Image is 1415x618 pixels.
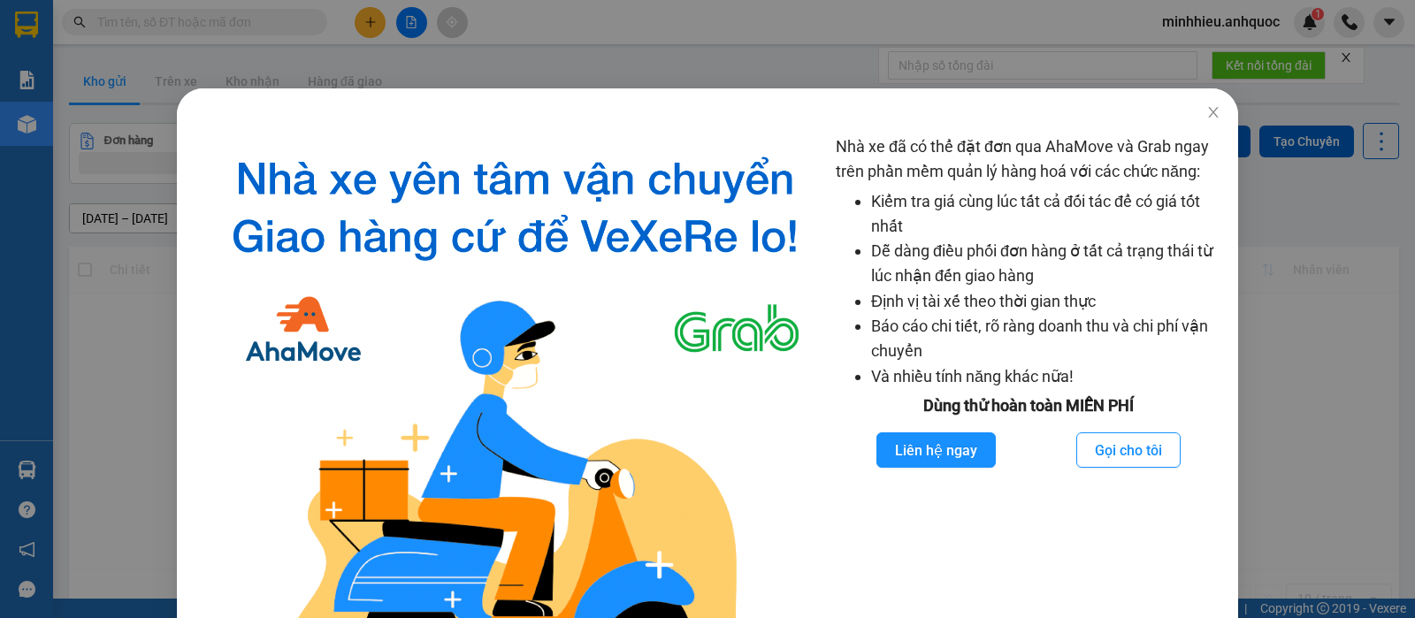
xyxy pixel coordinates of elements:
[1095,439,1162,462] span: Gọi cho tôi
[871,364,1220,389] li: Và nhiều tính năng khác nữa!
[895,439,977,462] span: Liên hệ ngay
[871,189,1220,240] li: Kiểm tra giá cùng lúc tất cả đối tác để có giá tốt nhất
[836,393,1220,418] div: Dùng thử hoàn toàn MIỄN PHÍ
[871,239,1220,289] li: Dễ dàng điều phối đơn hàng ở tất cả trạng thái từ lúc nhận đến giao hàng
[871,314,1220,364] li: Báo cáo chi tiết, rõ ràng doanh thu và chi phí vận chuyển
[1076,432,1181,468] button: Gọi cho tôi
[871,289,1220,314] li: Định vị tài xế theo thời gian thực
[1189,88,1238,138] button: Close
[876,432,996,468] button: Liên hệ ngay
[1206,105,1220,119] span: close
